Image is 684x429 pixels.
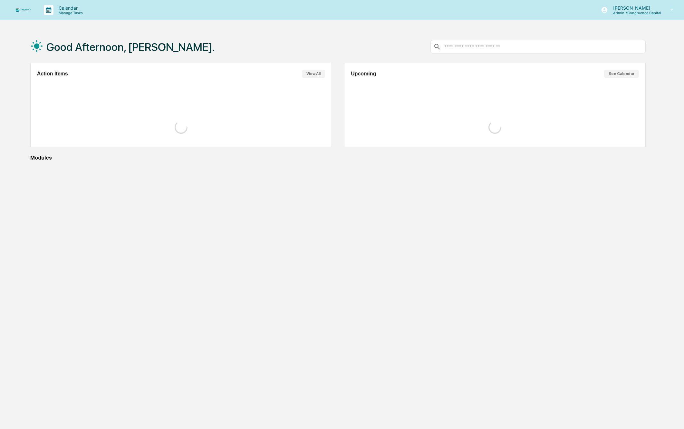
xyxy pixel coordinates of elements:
[15,8,31,12] img: logo
[37,71,68,77] h2: Action Items
[53,5,86,11] p: Calendar
[608,11,661,15] p: Admin • Congruence Capital
[53,11,86,15] p: Manage Tasks
[608,5,661,11] p: [PERSON_NAME]
[351,71,376,77] h2: Upcoming
[302,70,325,78] button: View All
[46,41,215,54] h1: Good Afternoon, [PERSON_NAME].
[30,155,646,161] div: Modules
[604,70,639,78] button: See Calendar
